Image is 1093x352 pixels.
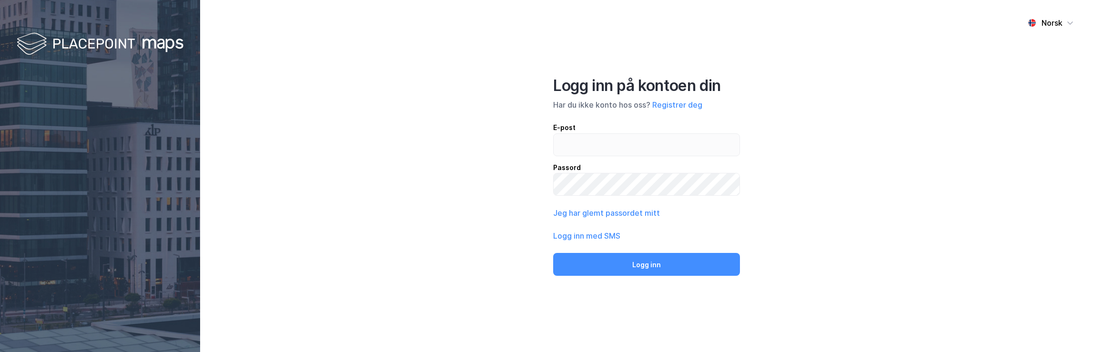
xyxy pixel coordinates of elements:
[553,99,740,111] div: Har du ikke konto hos oss?
[553,207,660,219] button: Jeg har glemt passordet mitt
[553,253,740,276] button: Logg inn
[553,162,740,173] div: Passord
[652,99,702,111] button: Registrer deg
[553,230,620,241] button: Logg inn med SMS
[17,30,183,59] img: logo-white.f07954bde2210d2a523dddb988cd2aa7.svg
[1042,17,1063,29] div: Norsk
[553,122,740,133] div: E-post
[553,76,740,95] div: Logg inn på kontoen din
